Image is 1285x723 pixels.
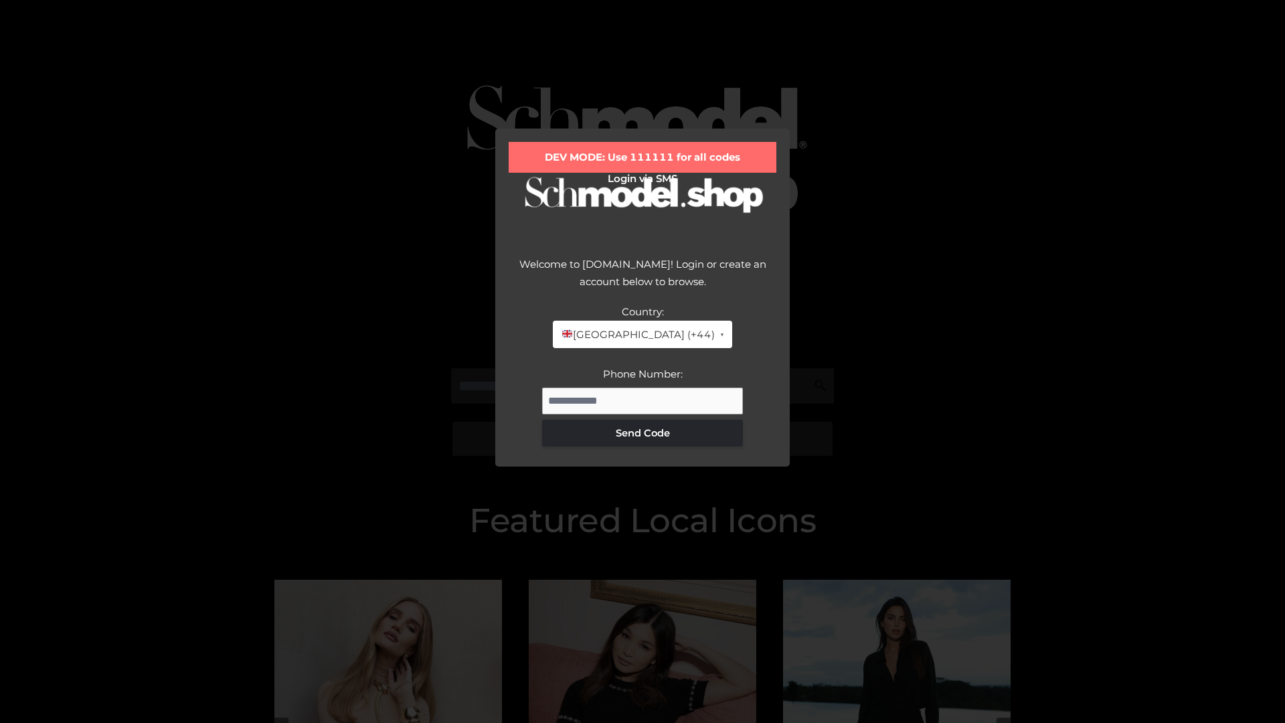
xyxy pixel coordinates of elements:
[561,326,714,343] span: [GEOGRAPHIC_DATA] (+44)
[509,142,776,173] div: DEV MODE: Use 111111 for all codes
[562,329,572,339] img: 🇬🇧
[509,173,776,185] h2: Login via SMS
[509,256,776,303] div: Welcome to [DOMAIN_NAME]! Login or create an account below to browse.
[603,368,683,380] label: Phone Number:
[542,420,743,447] button: Send Code
[622,305,664,318] label: Country:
